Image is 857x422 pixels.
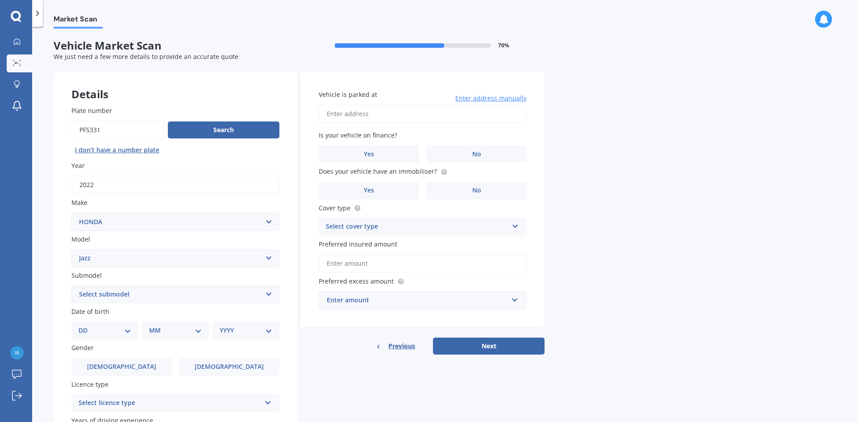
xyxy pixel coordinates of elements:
span: Previous [388,339,415,353]
span: Vehicle Market Scan [54,39,299,52]
span: Make [71,199,87,207]
span: Plate number [71,106,112,115]
span: Preferred insured amount [319,240,397,248]
span: No [472,187,481,194]
span: Preferred excess amount [319,277,394,285]
span: Is your vehicle on finance? [319,131,397,139]
span: Model [71,235,90,243]
span: 70 % [498,42,509,49]
span: Year [71,161,85,170]
span: [DEMOGRAPHIC_DATA] [195,363,264,371]
div: Select licence type [79,398,261,409]
div: Select cover type [326,221,508,232]
div: Enter amount [327,295,508,305]
span: Cover type [319,204,350,212]
input: YYYY [71,175,279,194]
button: Next [433,338,545,355]
button: I don’t have a number plate [71,143,163,157]
input: Enter amount [319,254,527,273]
div: Details [54,72,297,99]
span: Submodel [71,271,102,280]
span: We just need a few more details to provide an accurate quote [54,52,238,61]
span: Does your vehicle have an immobiliser? [319,167,437,176]
span: No [472,150,481,158]
span: Gender [71,344,94,352]
input: Enter plate number [71,121,164,139]
input: Enter address [319,104,527,123]
span: Yes [364,150,374,158]
span: Licence type [71,380,108,389]
span: Enter address manually [455,94,527,103]
span: [DEMOGRAPHIC_DATA] [87,363,156,371]
span: Vehicle is parked at [319,90,377,99]
span: Date of birth [71,307,109,316]
span: Market Scan [54,15,103,27]
button: Search [168,121,279,138]
img: f2024e0a3b4bce8edf3cc23d993719b1 [10,346,24,359]
span: Yes [364,187,374,194]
